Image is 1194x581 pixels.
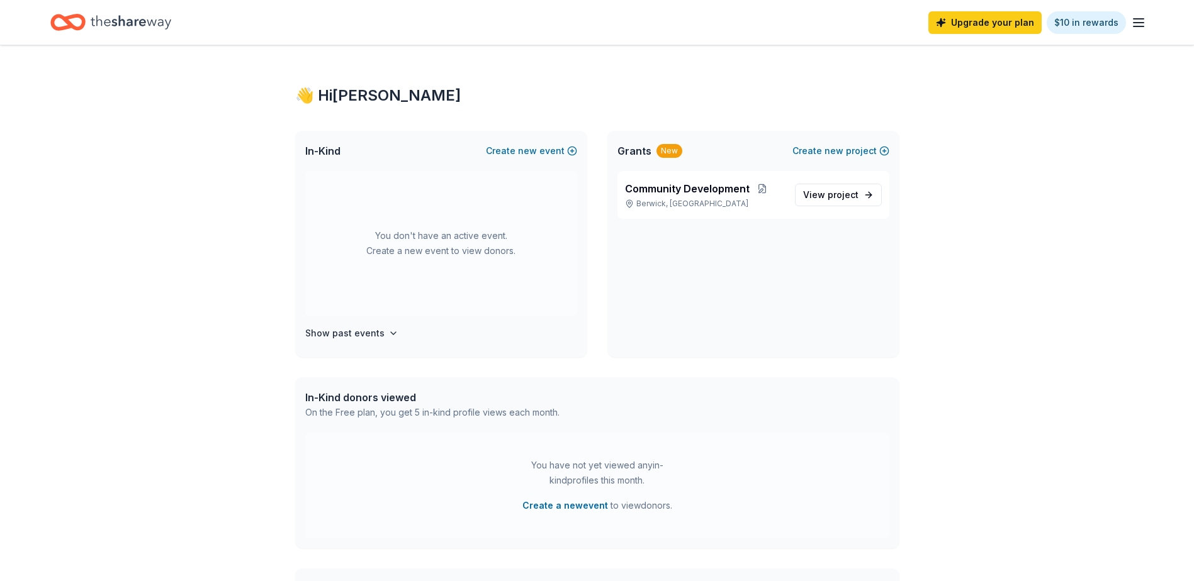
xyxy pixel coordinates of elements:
span: In-Kind [305,143,341,158]
div: 👋 Hi [PERSON_NAME] [295,86,899,106]
p: Berwick, [GEOGRAPHIC_DATA] [625,199,785,209]
span: Community Development [625,181,750,196]
span: Grants [617,143,651,158]
span: new [825,143,843,158]
button: Show past events [305,326,398,341]
button: Createnewproject [792,143,889,158]
a: $10 in rewards [1047,11,1126,34]
span: new [518,143,537,158]
a: Home [50,8,171,37]
button: Createnewevent [486,143,577,158]
div: You don't have an active event. Create a new event to view donors. [305,171,577,316]
h4: Show past events [305,326,385,341]
button: Create a newevent [522,498,608,513]
a: View project [795,184,882,206]
span: project [828,189,859,200]
span: View [803,187,859,202]
div: You have not yet viewed any in-kind profiles this month. [519,458,676,488]
div: In-Kind donors viewed [305,390,560,405]
a: Upgrade your plan [928,11,1042,34]
span: to view donors . [522,498,672,513]
div: New [656,144,682,158]
div: On the Free plan, you get 5 in-kind profile views each month. [305,405,560,420]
